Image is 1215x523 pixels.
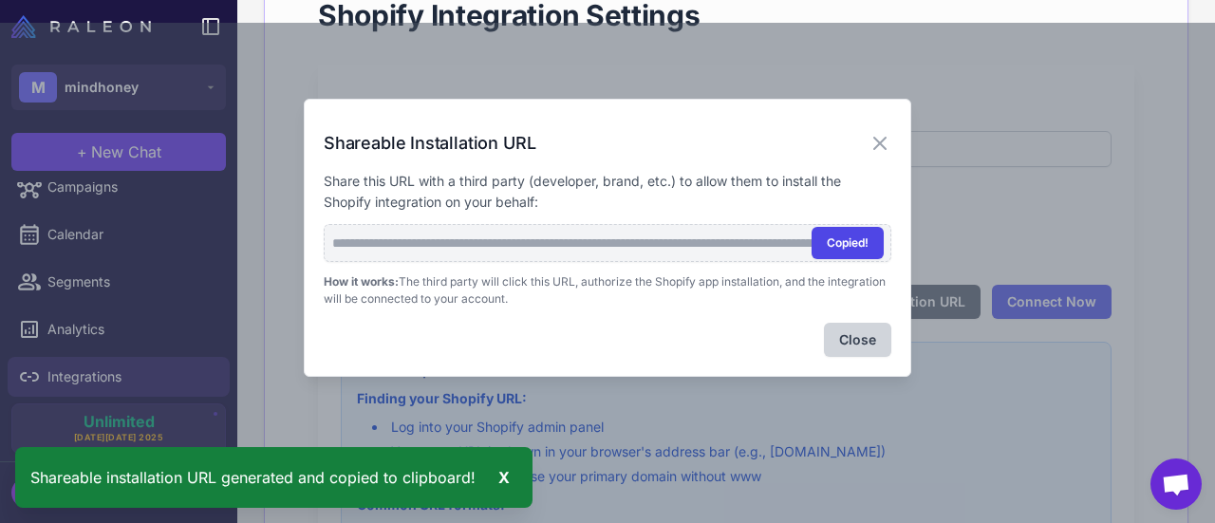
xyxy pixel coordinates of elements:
p: The third party will click this URL, authorize the Shopify app installation, and the integration ... [324,273,891,308]
h3: Shareable Installation URL [324,130,535,156]
button: Close [824,323,891,357]
a: Open chat [1150,458,1202,510]
button: Copied! [812,227,884,259]
img: Raleon Logo [11,15,151,38]
div: X [491,462,517,493]
div: Shareable installation URL generated and copied to clipboard! [15,447,533,508]
p: Share this URL with a third party (developer, brand, etc.) to allow them to install the Shopify i... [324,171,891,213]
strong: How it works: [324,274,399,289]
